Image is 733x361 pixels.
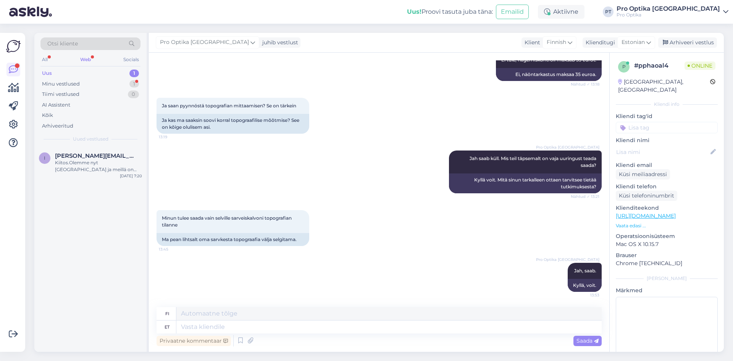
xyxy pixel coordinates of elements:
span: Jah, saab. [574,268,596,274]
p: Chrome [TECHNICAL_ID] [616,259,718,267]
span: Jah saab küll. Mis teil täpsemalt on vaja uuringust teada saada? [470,155,597,168]
span: Nähtud ✓ 13:18 [571,81,599,87]
div: Web [79,55,92,65]
span: 13:45 [159,246,187,252]
span: i [44,155,45,161]
p: Kliendi tag'id [616,112,718,120]
span: Otsi kliente [47,40,78,48]
span: Online [685,62,715,70]
div: fi [165,307,169,320]
div: Tiimi vestlused [42,91,79,98]
div: Kyllä voit. Mitä sinun tarkalleen ottaen tarvitsee tietää tutkimuksesta? [449,173,602,193]
span: 13:53 [571,292,599,298]
input: Lisa nimi [616,148,709,156]
p: Brauser [616,251,718,259]
div: Kiitos.Olemme nyt [GEOGRAPHIC_DATA] ja meillä on aikaa 10.30-11-30 Meidän täytyy palata laivaan k... [55,159,142,173]
div: Kõik [42,112,53,119]
span: Estonian [622,38,645,47]
div: Privaatne kommentaar [157,336,231,346]
a: Pro Optika [GEOGRAPHIC_DATA]Pro Optika [617,6,728,18]
div: Küsi telefoninumbrit [616,191,677,201]
span: Nähtud ✓ 13:21 [571,194,599,199]
span: Pro Optika [GEOGRAPHIC_DATA] [160,38,249,47]
input: Lisa tag [616,122,718,133]
div: Minu vestlused [42,80,80,88]
span: 13:19 [159,134,187,140]
p: Mac OS X 10.15.7 [616,240,718,248]
div: juhib vestlust [259,39,298,47]
div: Ei, näöntarkastus maksaa 35 euroa. [496,68,602,81]
div: Arhiveeri vestlus [658,37,717,48]
span: Finnish [547,38,566,47]
div: Arhiveeritud [42,122,73,130]
div: Klienditugi [583,39,615,47]
span: Minun tulee saada vain selville sarveiskalvoni topografian tilanne [162,215,293,228]
span: Pro Optika [GEOGRAPHIC_DATA] [536,144,599,150]
span: Uued vestlused [73,136,108,142]
p: Märkmed [616,287,718,295]
span: p [622,64,626,70]
span: Ja saan pyynnöstä topografian mittaamisen? Se on tärkein [162,103,296,108]
div: Kyllä, voit. [568,279,602,292]
div: Socials [122,55,140,65]
p: Operatsioonisüsteem [616,232,718,240]
p: Vaata edasi ... [616,222,718,229]
div: PT [603,6,614,17]
b: Uus! [407,8,421,15]
div: Aktiivne [538,5,584,19]
button: Emailid [496,5,529,19]
div: Kliendi info [616,101,718,108]
div: Ja kas ma saaksin soovi korral topograafilise mõõtmise? See on kõige olulisem asi. [157,114,309,134]
div: Pro Optika [617,12,720,18]
p: Kliendi email [616,161,718,169]
div: [PERSON_NAME] [616,275,718,282]
p: Kliendi nimi [616,136,718,144]
a: [URL][DOMAIN_NAME] [616,212,676,219]
div: AI Assistent [42,101,70,109]
div: Klient [521,39,540,47]
div: [GEOGRAPHIC_DATA], [GEOGRAPHIC_DATA] [618,78,710,94]
div: Proovi tasuta juba täna: [407,7,493,16]
span: irma.takala71@gmail.com [55,152,134,159]
span: Pro Optika [GEOGRAPHIC_DATA] [536,257,599,262]
span: Saada [576,337,599,344]
img: Askly Logo [6,39,21,53]
div: Pro Optika [GEOGRAPHIC_DATA] [617,6,720,12]
div: Küsi meiliaadressi [616,169,670,180]
div: All [40,55,49,65]
div: et [165,321,170,333]
p: Klienditeekond [616,204,718,212]
div: Uus [42,70,52,77]
div: 0 [128,91,139,98]
div: 1 [129,80,139,88]
div: [DATE] 7:20 [120,173,142,179]
div: # pphaoal4 [634,61,685,70]
p: Kliendi telefon [616,183,718,191]
div: Ma pean lihtsalt oma sarvkesta topograafia välja selgitama. [157,233,309,246]
div: 1 [129,70,139,77]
